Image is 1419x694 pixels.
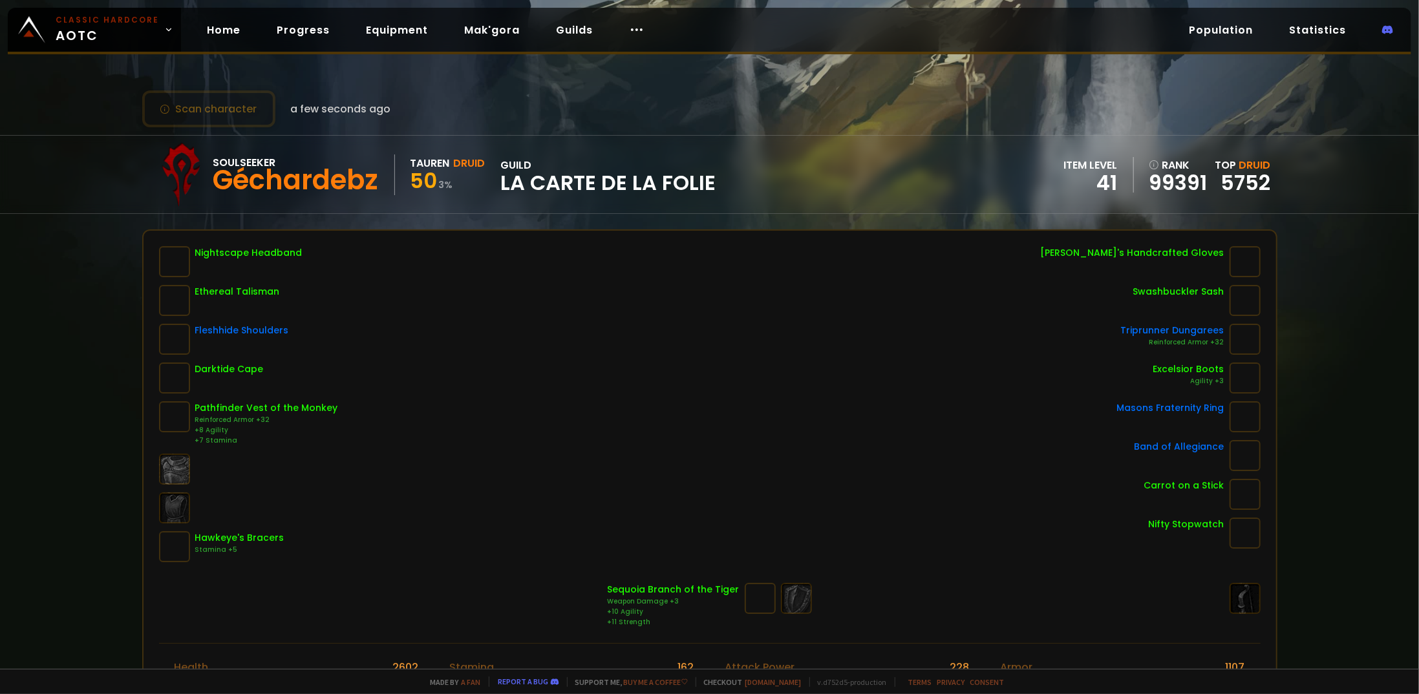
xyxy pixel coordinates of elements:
div: Darktide Cape [195,363,264,376]
div: Stamina [450,659,495,675]
img: item-15346 [159,401,190,432]
span: AOTC [56,14,159,45]
div: Attack Power [725,659,795,675]
a: 99391 [1149,173,1208,193]
img: item-4114 [159,363,190,394]
div: Health [175,659,209,675]
a: Classic HardcoreAOTC [8,8,181,52]
a: 5752 [1221,168,1271,197]
div: Masons Fraternity Ring [1117,401,1224,415]
span: Made by [423,677,481,687]
div: Stamina +5 [195,545,284,555]
a: Equipment [356,17,438,43]
span: Support me, [567,677,688,687]
a: [DOMAIN_NAME] [745,677,802,687]
span: a few seconds ago [291,101,391,117]
a: Mak'gora [454,17,530,43]
div: Géchardebz [213,171,379,190]
div: Fleshhide Shoulders [195,324,289,337]
div: Nifty Stopwatch [1149,518,1224,531]
img: item-2820 [1230,518,1261,549]
a: Statistics [1279,17,1356,43]
div: 162 [678,659,694,675]
img: item-9636 [1230,285,1261,316]
img: item-11122 [1230,479,1261,510]
a: Terms [908,677,932,687]
div: Nightscape Headband [195,246,303,260]
div: Excelsior Boots [1153,363,1224,376]
div: Swashbuckler Sash [1133,285,1224,299]
div: 228 [950,659,970,675]
img: item-15261 [745,583,776,614]
small: 3 % [439,178,453,191]
div: Sequoia Branch of the Tiger [608,583,740,596]
div: +10 Agility [608,607,740,617]
img: item-10774 [159,324,190,355]
span: Druid [1239,158,1271,173]
a: a fan [462,677,481,687]
div: Pathfinder Vest of the Monkey [195,401,338,415]
a: Guilds [546,17,603,43]
a: Home [197,17,251,43]
img: item-18585 [1230,440,1261,471]
div: guild [501,157,716,193]
div: Soulseeker [213,154,379,171]
div: Agility +3 [1153,376,1224,386]
a: Population [1179,17,1263,43]
div: Top [1215,157,1271,173]
div: Tauren [411,155,450,171]
div: Reinforced Armor +32 [195,415,338,425]
div: Druid [454,155,485,171]
a: Consent [970,677,1005,687]
div: +7 Stamina [195,436,338,446]
a: Progress [266,17,340,43]
div: 2602 [393,659,419,675]
div: Armor [1001,659,1033,675]
a: Buy me a coffee [624,677,688,687]
img: item-9533 [1230,401,1261,432]
img: item-4430 [159,285,190,316]
div: rank [1149,157,1208,173]
div: Band of Allegiance [1135,440,1224,454]
div: Weapon Damage +3 [608,596,740,607]
img: item-9632 [1230,246,1261,277]
span: 50 [411,166,438,195]
div: +8 Agility [195,425,338,436]
img: item-9624 [1230,324,1261,355]
a: Privacy [937,677,965,687]
div: Hawkeye's Bracers [195,531,284,545]
div: [PERSON_NAME]'s Handcrafted Gloves [1041,246,1224,260]
span: Checkout [696,677,802,687]
span: La carte de la folie [501,173,716,193]
img: item-8176 [159,246,190,277]
span: v. d752d5 - production [809,677,887,687]
div: Reinforced Armor +32 [1121,337,1224,348]
img: item-4109 [1230,363,1261,394]
small: Classic Hardcore [56,14,159,26]
div: Ethereal Talisman [195,285,280,299]
a: Report a bug [498,677,549,686]
div: +11 Strength [608,617,740,627]
button: Scan character [142,90,275,127]
div: 1107 [1226,659,1245,675]
img: item-14590 [159,531,190,562]
div: Carrot on a Stick [1144,479,1224,492]
div: 41 [1064,173,1118,193]
div: Triprunner Dungarees [1121,324,1224,337]
div: item level [1064,157,1118,173]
